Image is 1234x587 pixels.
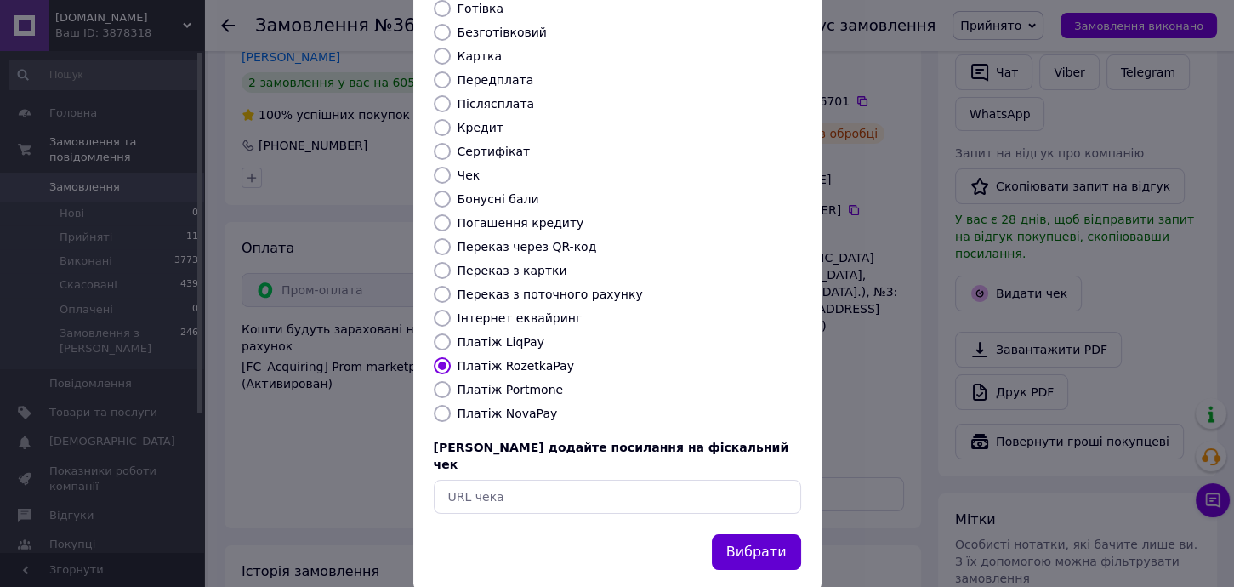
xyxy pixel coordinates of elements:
[458,216,584,230] label: Погашення кредиту
[458,26,547,39] label: Безготівковий
[458,121,503,134] label: Кредит
[458,383,564,396] label: Платіж Portmone
[458,49,503,63] label: Картка
[434,441,789,471] span: [PERSON_NAME] додайте посилання на фіскальний чек
[458,2,503,15] label: Готівка
[458,264,567,277] label: Переказ з картки
[458,359,574,373] label: Платіж RozetkaPay
[434,480,801,514] input: URL чека
[458,288,643,301] label: Переказ з поточного рахунку
[458,97,535,111] label: Післясплата
[712,534,801,571] button: Вибрати
[458,407,558,420] label: Платіж NovaPay
[458,168,481,182] label: Чек
[458,73,534,87] label: Передплата
[458,240,597,254] label: Переказ через QR-код
[458,311,583,325] label: Інтернет еквайринг
[458,192,539,206] label: Бонусні бали
[458,145,531,158] label: Сертифікат
[458,335,544,349] label: Платіж LiqPay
